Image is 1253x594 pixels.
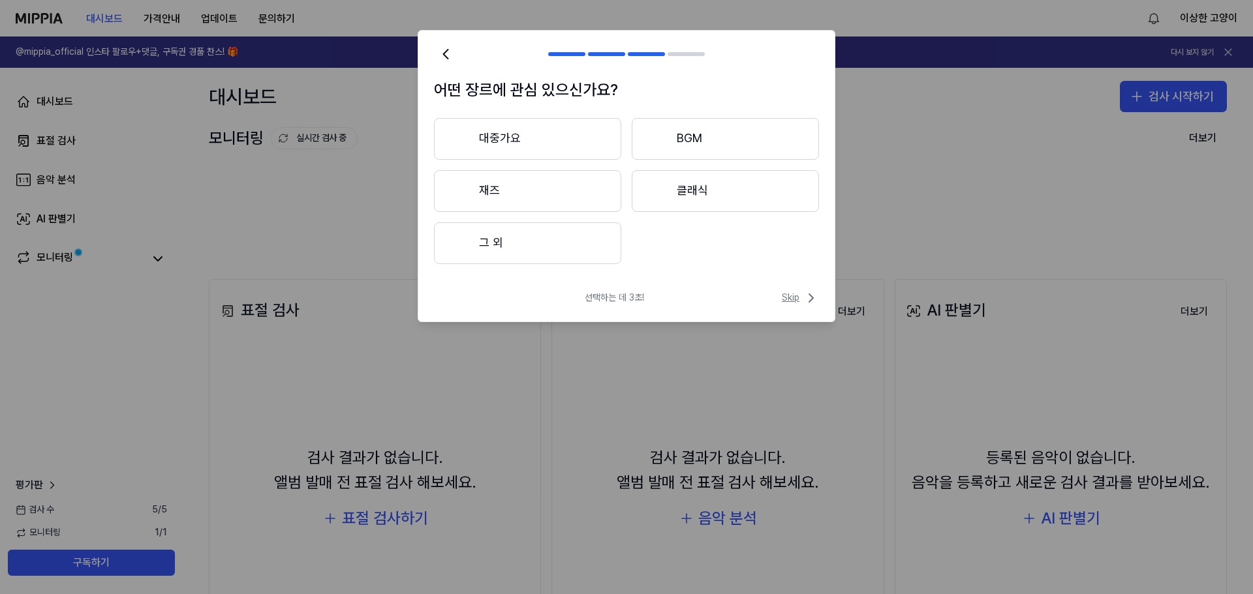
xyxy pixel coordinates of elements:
span: Skip [782,290,819,306]
button: BGM [632,118,819,160]
span: 선택하는 데 3초! [585,291,644,304]
button: 대중가요 [434,118,621,160]
button: 재즈 [434,170,621,212]
h1: 어떤 장르에 관심 있으신가요? [434,78,819,102]
button: Skip [779,290,819,306]
button: 클래식 [632,170,819,212]
button: 그 외 [434,222,621,264]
